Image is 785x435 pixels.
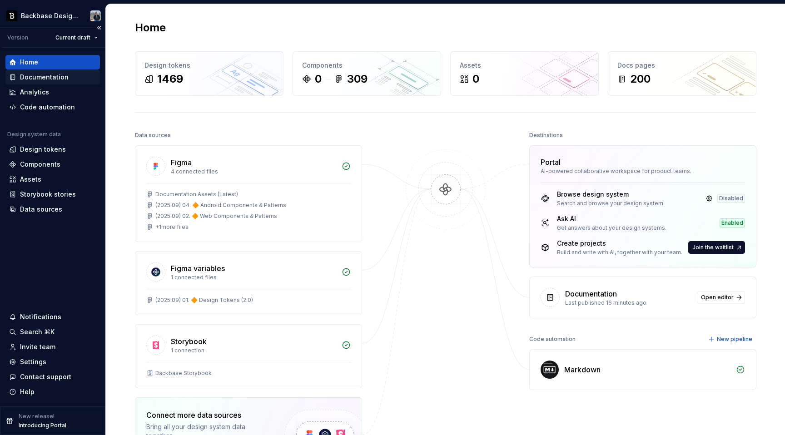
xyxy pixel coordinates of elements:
span: Current draft [55,34,90,41]
div: (2025.09) 02. 🔶 Web Components & Patterns [155,213,277,220]
div: 1469 [157,72,183,86]
a: Components [5,157,100,172]
div: Docs pages [617,61,747,70]
button: Contact support [5,370,100,384]
div: Home [20,58,38,67]
img: ef5c8306-425d-487c-96cf-06dd46f3a532.png [6,10,17,21]
button: Search ⌘K [5,325,100,339]
div: Browse design system [557,190,665,199]
div: Get answers about your design systems. [557,224,666,232]
div: Backbase Design System [21,11,79,20]
div: Assets [20,175,41,184]
div: Last published 16 minutes ago [565,299,691,306]
div: Build and write with AI, together with your team. [557,249,682,256]
div: Disabled [717,194,745,203]
div: Documentation [565,288,617,299]
a: Figma variables1 connected files(2025.09) 01. 🔶 Design Tokens (2.0) [135,251,362,315]
a: Data sources [5,202,100,217]
div: 0 [315,72,322,86]
div: Data sources [135,129,171,142]
div: Documentation [20,73,69,82]
div: Ask AI [557,214,666,223]
div: Markdown [564,364,601,375]
div: Backbase Storybook [155,370,212,377]
div: Assets [460,61,589,70]
a: Home [5,55,100,69]
a: Analytics [5,85,100,99]
a: Design tokens [5,142,100,157]
div: 309 [347,72,368,86]
div: Documentation Assets (Latest) [155,191,238,198]
div: Search ⌘K [20,327,55,336]
div: Contact support [20,372,71,381]
div: (2025.09) 01. 🔶 Design Tokens (2.0) [155,297,253,304]
div: (2025.09) 04. 🔶 Android Components & Patterns [155,202,286,209]
div: Destinations [529,129,563,142]
div: Create projects [557,239,682,248]
button: Help [5,385,100,399]
span: New pipeline [717,336,752,343]
div: Components [20,160,60,169]
button: New pipeline [706,333,756,346]
a: Settings [5,355,100,369]
div: Help [20,387,35,396]
div: Analytics [20,88,49,97]
div: Code automation [529,333,576,346]
button: Collapse sidebar [93,21,105,34]
div: Design tokens [144,61,274,70]
div: + 1 more files [155,223,189,231]
div: Figma [171,157,192,168]
div: Invite team [20,342,55,351]
div: Figma variables [171,263,225,274]
div: Enabled [720,218,745,227]
a: Code automation [5,100,100,114]
a: Assets [5,172,100,187]
div: Connect more data sources [146,410,269,420]
a: Storybook1 connectionBackbase Storybook [135,324,362,388]
div: Design tokens [20,145,66,154]
div: Design system data [7,131,61,138]
a: Open editor [697,291,745,304]
div: 200 [630,72,651,86]
img: Adam Schwarcz [90,10,101,21]
div: Notifications [20,312,61,321]
a: Components0309 [293,51,441,96]
p: New release! [19,413,55,420]
span: Open editor [701,294,734,301]
a: Figma4 connected filesDocumentation Assets (Latest)(2025.09) 04. 🔶 Android Components & Patterns(... [135,145,362,242]
div: Components [302,61,432,70]
div: Search and browse your design system. [557,200,665,207]
button: Join the waitlist [688,241,745,254]
div: Portal [541,157,561,168]
button: Current draft [51,31,102,44]
div: 1 connected files [171,274,336,281]
a: Documentation [5,70,100,84]
p: Introducing Portal [19,422,66,429]
div: 4 connected files [171,168,336,175]
div: AI-powered collaborative workspace for product teams. [541,168,745,175]
h2: Home [135,20,166,35]
div: Settings [20,357,46,366]
div: Storybook stories [20,190,76,199]
a: Storybook stories [5,187,100,202]
div: Data sources [20,205,62,214]
span: Join the waitlist [692,244,734,251]
a: Design tokens1469 [135,51,283,96]
a: Invite team [5,340,100,354]
a: Docs pages200 [608,51,756,96]
div: 1 connection [171,347,336,354]
button: Backbase Design SystemAdam Schwarcz [2,6,104,25]
button: Notifications [5,310,100,324]
div: Code automation [20,103,75,112]
a: Assets0 [450,51,599,96]
div: Storybook [171,336,207,347]
div: Version [7,34,28,41]
div: 0 [472,72,479,86]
